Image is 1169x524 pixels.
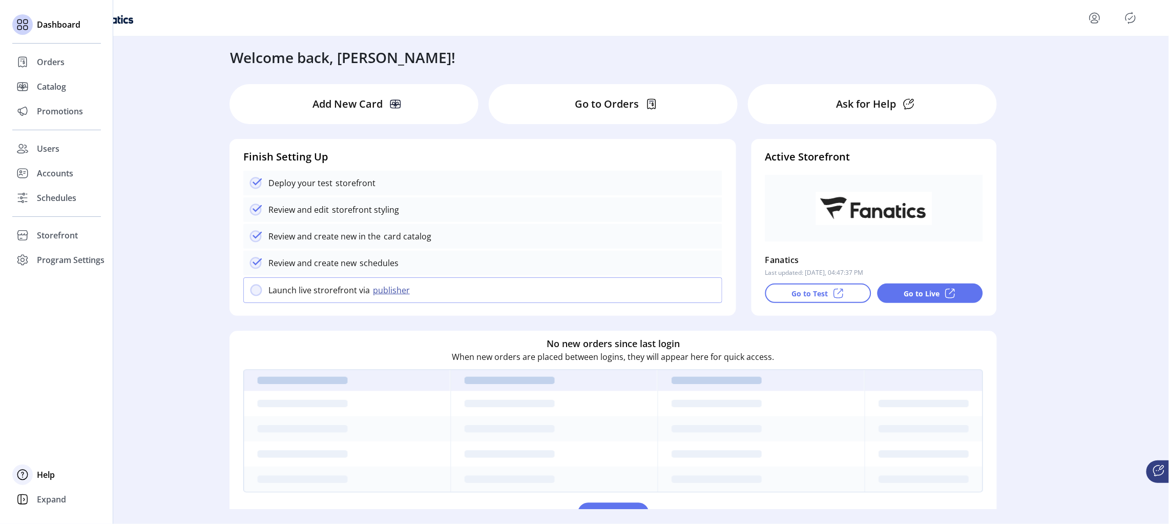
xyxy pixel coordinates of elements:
span: Dashboard [37,18,80,31]
h6: No new orders since last login [547,337,680,351]
button: menu [1087,10,1103,26]
button: publisher [370,284,416,296]
p: Go to Test [791,288,828,299]
span: Accounts [37,167,73,179]
p: Launch live strorefront via [268,284,370,296]
p: Review and create new in the [268,230,381,243]
span: Storefront [37,229,78,241]
p: Review and edit [268,204,329,216]
p: Deploy your test [268,177,332,189]
h3: Welcome back, [PERSON_NAME]! [230,47,455,68]
p: schedules [357,257,399,269]
p: Review and create new [268,257,357,269]
p: storefront styling [329,204,399,216]
p: Ask for Help [837,96,896,112]
p: Go to Orders [575,96,639,112]
span: Catalog [37,80,66,93]
p: Last updated: [DATE], 04:47:37 PM [765,268,864,277]
span: Help [37,469,55,481]
p: storefront [332,177,375,189]
h4: Finish Setting Up [243,149,722,165]
span: Promotions [37,105,83,117]
button: Go to orders [578,503,649,524]
p: card catalog [381,230,431,243]
span: Users [37,143,59,155]
p: When new orders are placed between logins, they will appear here for quick access. [452,351,775,364]
p: Fanatics [765,252,799,268]
span: Program Settings [37,254,105,266]
p: Add New Card [313,96,383,112]
span: Go to orders [591,508,636,519]
span: Orders [37,56,65,68]
span: Schedules [37,192,76,204]
p: Go to Live [904,288,940,299]
span: Expand [37,493,66,506]
h4: Active Storefront [765,149,983,165]
button: Publisher Panel [1122,10,1139,26]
